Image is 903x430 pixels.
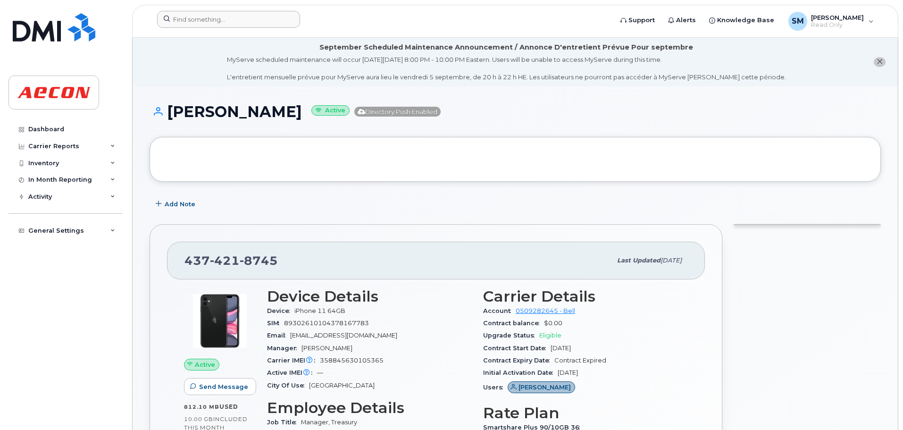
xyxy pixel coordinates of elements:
span: 10.00 GB [184,416,213,422]
h3: Rate Plan [483,405,688,422]
span: Contract Start Date [483,345,551,352]
span: Active IMEI [267,369,317,376]
span: Users [483,384,508,391]
span: [PERSON_NAME] [518,383,571,392]
button: Send Message [184,378,256,395]
span: [EMAIL_ADDRESS][DOMAIN_NAME] [290,332,397,339]
span: [DATE] [661,257,682,264]
span: Upgrade Status [483,332,539,339]
img: iPhone_11.jpg [192,293,248,349]
span: 421 [210,253,240,268]
span: Active [195,360,215,369]
span: $0.00 [544,320,562,327]
div: MyServe scheduled maintenance will occur [DATE][DATE] 8:00 PM - 10:00 PM Eastern. Users will be u... [227,55,786,82]
h1: [PERSON_NAME] [150,103,881,120]
span: Eligible [539,332,561,339]
h3: Employee Details [267,399,472,416]
h3: Carrier Details [483,288,688,305]
span: Carrier IMEI [267,357,320,364]
span: Send Message [199,382,248,391]
span: [PERSON_NAME] [301,345,352,352]
button: close notification [874,57,886,67]
span: used [219,403,238,410]
span: 358845630105365 [320,357,384,364]
span: Manager [267,345,301,352]
span: [DATE] [558,369,578,376]
span: Initial Activation Date [483,369,558,376]
button: Add Note [150,196,203,213]
span: Contract Expired [554,357,606,364]
span: SIM [267,320,284,327]
span: Directory Push Enabled [354,107,441,117]
span: Account [483,307,516,314]
span: Job Title [267,419,301,426]
span: [DATE] [551,345,571,352]
span: Add Note [165,200,195,209]
span: Contract balance [483,320,544,327]
span: Email [267,332,290,339]
span: iPhone 11 64GB [294,307,345,314]
span: 812.10 MB [184,404,219,410]
span: Contract Expiry Date [483,357,554,364]
span: 89302610104378167783 [284,320,369,327]
span: City Of Use [267,382,309,389]
span: 8745 [240,253,278,268]
span: Last updated [617,257,661,264]
span: 437 [184,253,278,268]
div: September Scheduled Maintenance Announcement / Annonce D'entretient Prévue Pour septembre [319,42,693,52]
small: Active [311,105,350,116]
span: Device [267,307,294,314]
span: [GEOGRAPHIC_DATA] [309,382,375,389]
span: Manager, Treasury [301,419,357,426]
span: — [317,369,323,376]
a: 0509282645 - Bell [516,307,575,314]
a: [PERSON_NAME] [508,384,575,391]
h3: Device Details [267,288,472,305]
